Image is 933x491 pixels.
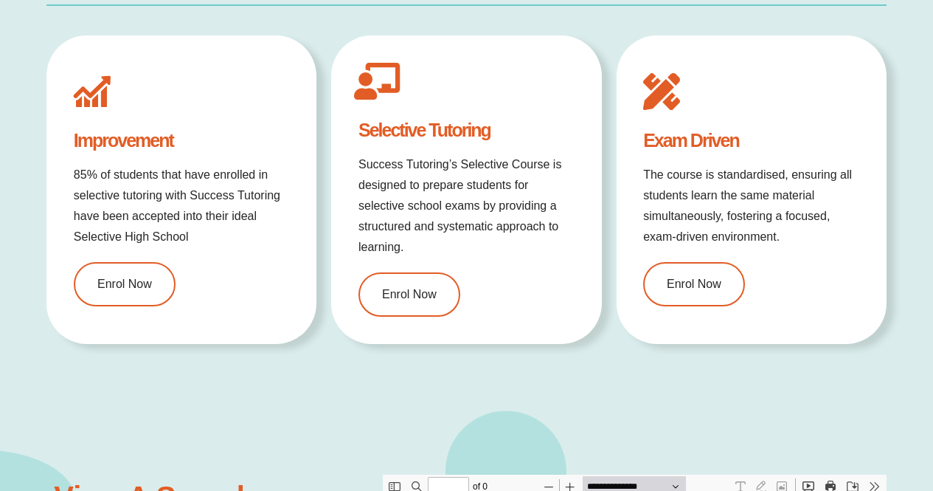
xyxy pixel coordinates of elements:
span: Enrol Now [382,289,437,301]
h4: Improvement [74,131,290,150]
span: Enrol Now [667,278,721,290]
h4: Selective Tutoring [358,121,575,140]
a: Enrol Now [643,262,745,306]
button: Add or edit images [389,1,409,22]
iframe: Chat Widget [687,324,933,491]
button: Text [347,1,368,22]
a: Enrol Now [358,272,460,317]
button: Draw [368,1,389,22]
h4: Exam Driven [643,131,859,150]
p: 85% of students that have enrolled in selective tutoring with Success Tutoring have been accepted... [74,165,290,247]
p: Success Tutoring’s Selective Course is designed to prepare students for selective school exams by... [358,154,575,258]
span: Enrol Now [97,278,152,290]
a: Enrol Now [74,262,176,306]
span: of ⁨0⁩ [88,1,110,22]
span: The course is standardised, ensuring all students learn the same material simultaneously, fosteri... [643,168,852,243]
